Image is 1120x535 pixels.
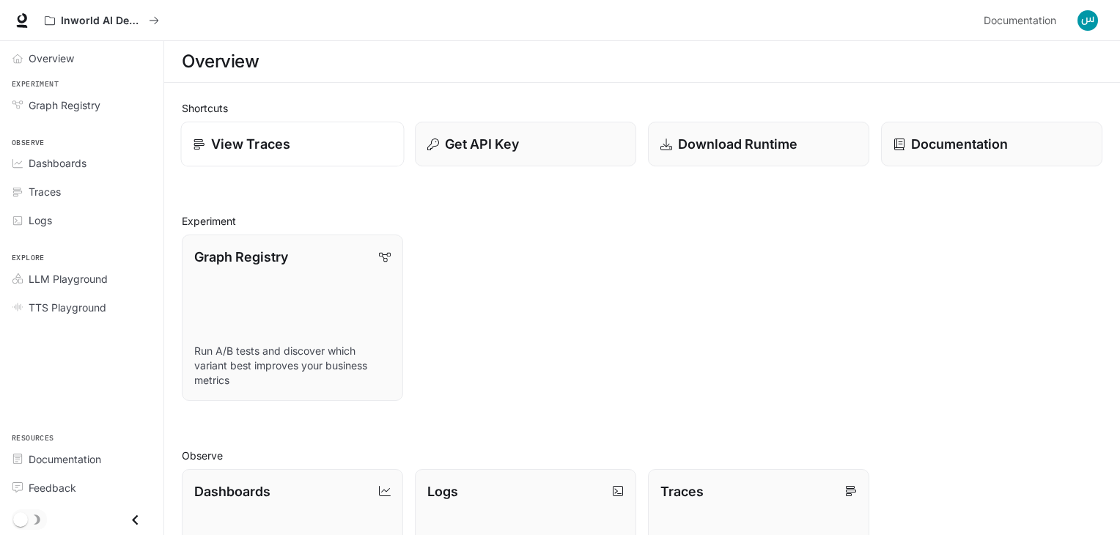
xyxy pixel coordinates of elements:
span: Documentation [984,12,1056,30]
button: User avatar [1073,6,1102,35]
a: Documentation [978,6,1067,35]
a: Overview [6,45,158,71]
span: LLM Playground [29,271,108,287]
span: Documentation [29,451,101,467]
a: Documentation [6,446,158,472]
a: Graph Registry [6,92,158,118]
h1: Overview [182,47,259,76]
p: Documentation [911,134,1008,154]
span: Dashboards [29,155,86,171]
a: Dashboards [6,150,158,176]
a: View Traces [180,122,404,167]
h2: Experiment [182,213,1102,229]
span: Traces [29,184,61,199]
p: Download Runtime [678,134,797,154]
p: Traces [660,481,704,501]
a: Graph RegistryRun A/B tests and discover which variant best improves your business metrics [182,235,403,401]
h2: Observe [182,448,1102,463]
p: Inworld AI Demos [61,15,143,27]
p: Dashboards [194,481,270,501]
p: Logs [427,481,458,501]
a: TTS Playground [6,295,158,320]
span: Graph Registry [29,97,100,113]
span: Overview [29,51,74,66]
p: Graph Registry [194,247,288,267]
span: Feedback [29,480,76,495]
a: Documentation [881,122,1102,166]
span: Logs [29,213,52,228]
a: Logs [6,207,158,233]
span: Dark mode toggle [13,511,28,527]
button: Close drawer [119,505,152,535]
a: Download Runtime [648,122,869,166]
button: All workspaces [38,6,166,35]
a: Traces [6,179,158,204]
p: View Traces [211,134,290,154]
button: Get API Key [415,122,636,166]
span: TTS Playground [29,300,106,315]
a: LLM Playground [6,266,158,292]
p: Run A/B tests and discover which variant best improves your business metrics [194,344,391,388]
h2: Shortcuts [182,100,1102,116]
p: Get API Key [445,134,519,154]
a: Feedback [6,475,158,501]
img: User avatar [1077,10,1098,31]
